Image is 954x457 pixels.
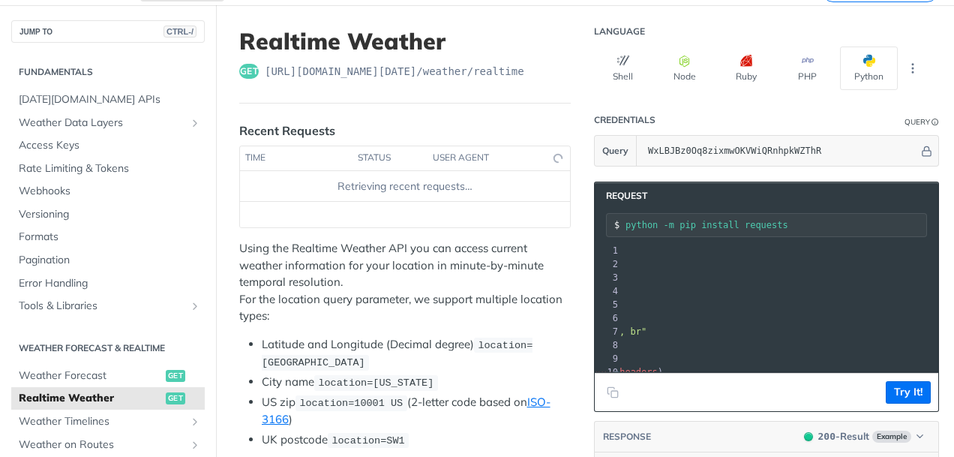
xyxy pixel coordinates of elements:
span: Pagination [19,253,201,268]
button: Node [655,47,713,90]
a: Weather Forecastget [11,365,205,387]
a: Tools & LibrariesShow subpages for Tools & Libraries [11,295,205,317]
span: https://api.tomorrow.io/v4/weather/realtime [265,64,524,79]
a: Weather TimelinesShow subpages for Weather Timelines [11,410,205,433]
button: Query [595,136,637,166]
div: 9 [595,352,620,365]
a: Realtime Weatherget [11,387,205,410]
li: UK postcode [262,431,571,449]
div: - Result [818,429,869,444]
button: PHP [778,47,836,90]
span: 200 [804,432,813,441]
a: Weather Data LayersShow subpages for Weather Data Layers [11,112,205,134]
h1: Realtime Weather [239,28,571,55]
th: user agent [427,146,540,170]
div: 10 [595,365,620,379]
button: Shell [594,47,652,90]
th: status [352,146,427,170]
div: QueryInformation [904,116,939,128]
a: Formats [11,226,205,248]
span: Webhooks [19,184,201,199]
button: Show subpages for Weather Data Layers [189,117,201,129]
div: 6 [595,311,620,325]
i: Information [931,119,939,126]
span: Weather on Routes [19,437,185,452]
span: Versioning [19,207,201,222]
span: get [166,370,185,382]
input: Request instructions [625,220,926,230]
button: Copy to clipboard [602,381,623,404]
span: location=[US_STATE] [318,377,433,389]
a: Error Handling [11,272,205,295]
button: JUMP TOCTRL-/ [11,20,205,43]
a: Versioning [11,203,205,226]
span: Weather Data Layers [19,116,185,131]
a: Webhooks [11,180,205,203]
span: location=SW1 [331,435,404,446]
h2: Fundamentals [11,65,205,79]
div: 1 [595,244,620,257]
button: Try It! [886,381,931,404]
span: CTRL-/ [163,26,196,38]
li: City name [262,374,571,391]
input: apikey [640,136,919,166]
button: RESPONSE [602,429,652,444]
button: Ruby [717,47,775,90]
th: time [240,146,352,170]
a: [DATE][DOMAIN_NAME] APIs [11,89,205,111]
span: [DATE][DOMAIN_NAME] APIs [19,92,201,107]
div: 5 [595,298,620,311]
div: Query [904,116,930,128]
span: get [166,392,185,404]
button: Python [840,47,898,90]
h2: Weather Forecast & realtime [11,341,205,355]
a: Rate Limiting & Tokens [11,158,205,180]
div: 2 [595,257,620,271]
span: Error Handling [19,276,201,291]
div: Language [594,26,645,38]
span: Example [872,431,911,443]
svg: More ellipsis [906,62,919,75]
span: Realtime Weather [19,391,162,406]
button: Show subpages for Tools & Libraries [189,300,201,312]
div: Recent Requests [239,122,335,140]
div: 3 [595,271,620,284]
a: Access Keys [11,134,205,157]
button: More Languages [901,57,924,80]
span: Formats [19,230,201,245]
span: get [239,64,259,79]
button: Show subpages for Weather Timelines [189,416,201,428]
span: Rate Limiting & Tokens [19,161,201,176]
div: Retrieving recent requests… [246,179,564,194]
span: Weather Forecast [19,368,162,383]
a: Pagination [11,249,205,272]
span: location=10001 US [299,398,403,409]
span: Weather Timelines [19,414,185,429]
span: Query [602,144,628,158]
span: Tools & Libraries [19,299,185,314]
span: Request [598,190,647,202]
button: Show subpages for Weather on Routes [189,439,201,451]
div: 7 [595,325,620,338]
li: US zip (2-letter code based on ) [262,394,571,428]
p: Using the Realtime Weather API you can access current weather information for your location in mi... [239,240,571,325]
div: Credentials [594,114,655,126]
div: 8 [595,338,620,352]
a: Weather on RoutesShow subpages for Weather on Routes [11,434,205,456]
button: Hide [919,143,934,158]
span: headers [619,367,658,377]
button: 200200-ResultExample [796,429,931,444]
div: 4 [595,284,620,298]
span: 200 [818,431,835,442]
li: Latitude and Longitude (Decimal degree) [262,336,571,371]
span: Access Keys [19,138,201,153]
